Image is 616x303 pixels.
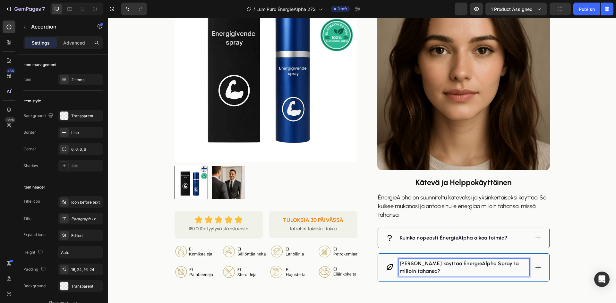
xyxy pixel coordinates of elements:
p: ÉnergieAlpha on suunniteltu käteväksi ja yksinkertaiseksi käyttää. Se kulkee mukanasi ja antaa si... [270,175,441,201]
div: Padding [23,265,47,274]
div: Transparent [71,283,101,289]
div: Height [23,248,44,257]
div: 450 [6,68,15,73]
iframe: Design area [108,18,616,303]
div: Publish [579,6,595,13]
div: Title icon [23,198,40,204]
div: Edited [71,233,101,239]
div: Item management [23,62,56,68]
div: Item [23,77,31,82]
input: Auto [58,247,103,258]
p: ⁠⁠⁠⁠⁠⁠⁠ [270,159,441,169]
div: Item header [23,184,45,190]
button: Publish [573,3,600,15]
span: 1 product assigned [491,6,533,13]
div: Rich Text Editor. Editing area: main [291,241,421,258]
p: Advanced [63,39,85,46]
p: tai rahat takaisin -takuu [171,207,239,215]
div: Undo/Redo [121,3,147,15]
strong: TULOKSIA 30 PÄIVÄSSÄ [175,199,235,205]
div: Line [71,130,101,136]
div: Beta [5,117,15,122]
div: Item style [23,98,41,104]
div: Paragraph 1* [71,216,101,222]
div: Title [23,216,31,222]
div: 16, 24, 16, 24 [71,267,101,273]
div: Background [23,283,46,289]
div: Add... [71,163,101,169]
div: Rich Text Editor. Editing area: main [291,215,400,225]
p: Settings [32,39,50,46]
p: Accordion [31,23,86,30]
div: Transparent [71,113,101,119]
button: 7 [3,3,48,15]
div: Corner [23,146,36,152]
img: gempages_569423034075579424-cd9bf6cb-11a4-46d7-bfee-c49678014482.webp [66,227,249,262]
span: Draft [338,6,347,12]
div: Rich Text Editor. Editing area: main [269,175,442,202]
div: Icon before text [71,199,101,205]
span: LumiPuro ÉnergieAlpha 273 [256,6,316,13]
p: [PERSON_NAME] käyttää ÉnergieAlpha Spray'ta milloin tahansa? [292,242,420,257]
p: Kuinka nopeasti ÉnergieAlpha alkaa toimia? [292,216,399,224]
div: Expand icon [23,232,46,238]
div: Open Intercom Messenger [594,272,610,287]
button: 1 product assigned [485,3,547,15]
div: Border [23,130,36,135]
strong: Kätevä ja Helppokäyttöinen [307,160,403,169]
div: 6, 6, 6, 6 [71,147,101,152]
div: Shadow [23,163,38,169]
h2: Rich Text Editor. Editing area: main [269,159,442,170]
p: 7 [42,5,45,13]
div: Background [23,112,55,120]
div: 2 items [71,77,101,83]
span: / [253,6,255,13]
